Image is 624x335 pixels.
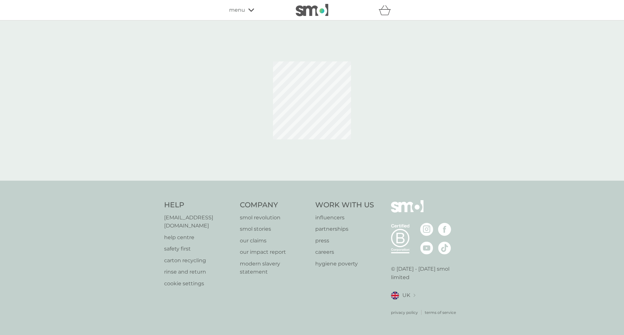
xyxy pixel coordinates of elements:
img: select a new location [413,294,415,297]
a: careers [315,248,374,256]
h4: Company [240,200,309,210]
a: influencers [315,213,374,222]
a: carton recycling [164,256,233,265]
div: basket [379,4,395,17]
a: privacy policy [391,309,418,316]
a: our claims [240,237,309,245]
img: smol [391,200,423,222]
a: partnerships [315,225,374,233]
a: our impact report [240,248,309,256]
a: [EMAIL_ADDRESS][DOMAIN_NAME] [164,213,233,230]
span: UK [402,291,410,300]
img: UK flag [391,291,399,300]
img: visit the smol Youtube page [420,241,433,254]
a: safety first [164,245,233,253]
img: visit the smol Instagram page [420,223,433,236]
img: visit the smol Tiktok page [438,241,451,254]
a: smol stories [240,225,309,233]
span: menu [229,6,245,14]
p: © [DATE] - [DATE] smol limited [391,265,460,281]
a: smol revolution [240,213,309,222]
h4: Work With Us [315,200,374,210]
a: cookie settings [164,279,233,288]
a: terms of service [425,309,456,316]
a: help centre [164,233,233,242]
a: rinse and return [164,268,233,276]
a: hygiene poverty [315,260,374,268]
img: smol [296,4,328,16]
img: visit the smol Facebook page [438,223,451,236]
a: modern slavery statement [240,260,309,276]
a: press [315,237,374,245]
h4: Help [164,200,233,210]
